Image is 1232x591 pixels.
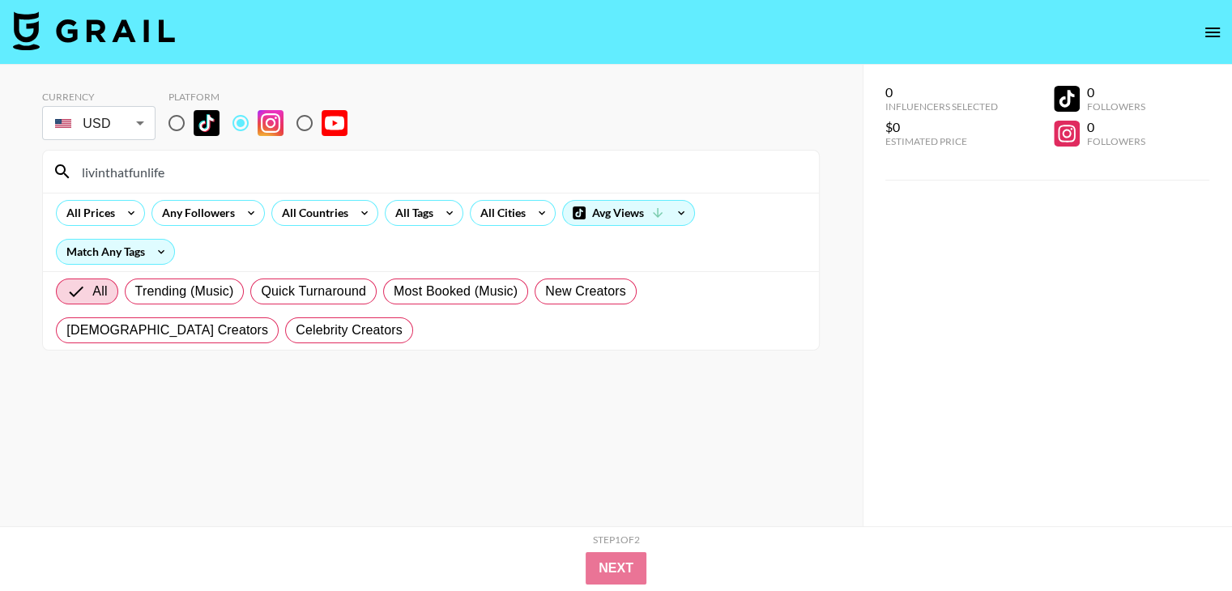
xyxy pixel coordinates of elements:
[394,282,518,301] span: Most Booked (Music)
[296,321,403,340] span: Celebrity Creators
[261,282,366,301] span: Quick Turnaround
[258,110,283,136] img: Instagram
[1086,100,1145,113] div: Followers
[885,84,998,100] div: 0
[593,534,640,546] div: Step 1 of 2
[386,201,437,225] div: All Tags
[45,109,152,138] div: USD
[322,110,347,136] img: YouTube
[57,201,118,225] div: All Prices
[586,552,646,585] button: Next
[1086,84,1145,100] div: 0
[72,159,809,185] input: Search by User Name
[66,321,268,340] span: [DEMOGRAPHIC_DATA] Creators
[885,135,998,147] div: Estimated Price
[92,282,107,301] span: All
[13,11,175,50] img: Grail Talent
[1086,135,1145,147] div: Followers
[1086,119,1145,135] div: 0
[1151,510,1213,572] iframe: Drift Widget Chat Controller
[168,91,360,103] div: Platform
[545,282,626,301] span: New Creators
[135,282,234,301] span: Trending (Music)
[471,201,529,225] div: All Cities
[194,110,220,136] img: TikTok
[272,201,352,225] div: All Countries
[57,240,174,264] div: Match Any Tags
[563,201,694,225] div: Avg Views
[885,119,998,135] div: $0
[42,91,156,103] div: Currency
[1196,16,1229,49] button: open drawer
[885,100,998,113] div: Influencers Selected
[152,201,238,225] div: Any Followers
